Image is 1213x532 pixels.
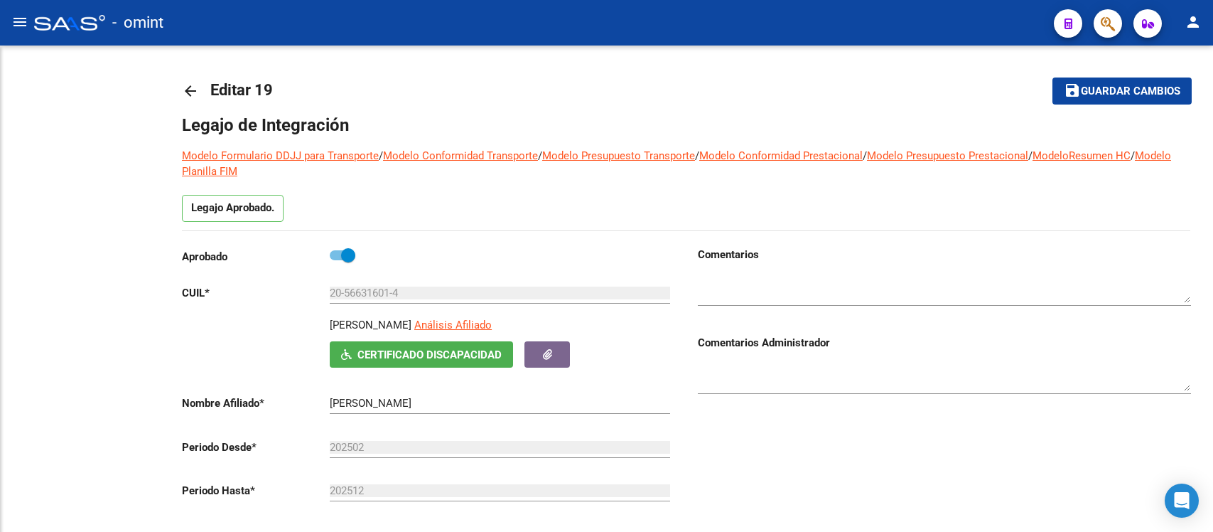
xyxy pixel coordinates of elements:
[182,285,330,301] p: CUIL
[383,149,538,162] a: Modelo Conformidad Transporte
[182,83,199,100] mat-icon: arrow_back
[1081,85,1180,98] span: Guardar cambios
[1064,82,1081,99] mat-icon: save
[182,114,1190,137] h1: Legajo de Integración
[330,317,411,333] p: [PERSON_NAME]
[698,247,1191,262] h3: Comentarios
[210,81,273,99] span: Editar 19
[414,319,492,331] span: Análisis Afiliado
[11,14,28,31] mat-icon: menu
[182,149,379,162] a: Modelo Formulario DDJJ para Transporte
[867,149,1028,162] a: Modelo Presupuesto Prestacional
[1033,149,1131,162] a: ModeloResumen HC
[1052,78,1192,104] button: Guardar cambios
[699,149,863,162] a: Modelo Conformidad Prestacional
[182,483,330,499] p: Periodo Hasta
[542,149,695,162] a: Modelo Presupuesto Transporte
[182,249,330,265] p: Aprobado
[1165,484,1199,518] div: Open Intercom Messenger
[357,349,502,361] span: Certificado Discapacidad
[330,341,513,368] button: Certificado Discapacidad
[182,440,330,455] p: Periodo Desde
[698,335,1191,351] h3: Comentarios Administrador
[1185,14,1202,31] mat-icon: person
[112,7,163,38] span: - omint
[182,395,330,411] p: Nombre Afiliado
[182,195,284,222] p: Legajo Aprobado.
